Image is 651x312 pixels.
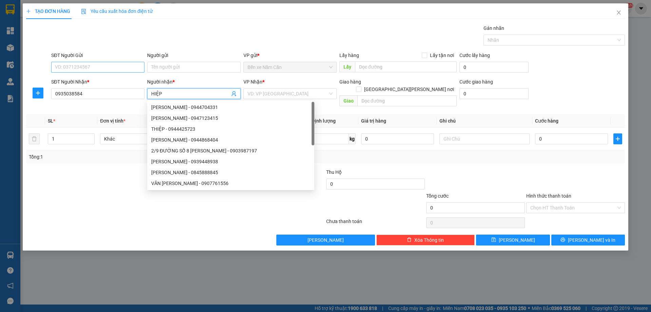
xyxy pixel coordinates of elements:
span: Khác [104,134,186,144]
div: Chưa thanh toán [325,218,426,230]
span: [PERSON_NAME] và In [568,236,615,244]
span: Bến xe Năm Căn [248,62,333,72]
span: phone [39,25,44,30]
span: VP Nhận [243,79,262,85]
span: Tổng cước [426,193,449,199]
span: Giao [339,95,357,106]
span: save [491,237,496,243]
label: Cước giao hàng [459,79,493,85]
div: HIỆP - 0845888845 [147,167,314,178]
span: Định lượng [312,118,336,124]
div: 2/9 ĐƯỜNG SỐ 8 HIỆP BÌNH PHƯỚC - 0903987197 [147,145,314,156]
span: printer [560,237,565,243]
label: Hình thức thanh toán [526,193,571,199]
input: Cước lấy hàng [459,62,529,73]
div: VĂN [PERSON_NAME] - 0907761556 [151,180,310,187]
div: VP gửi [243,52,337,59]
label: Gán nhãn [484,25,504,31]
div: 2/9 ĐƯỜNG SỐ 8 [PERSON_NAME] - 0903987197 [151,147,310,154]
div: HIỆP - 0944704331 [147,102,314,113]
span: Lấy hàng [339,53,359,58]
div: [PERSON_NAME] - 0845888845 [151,169,310,176]
span: Yêu cầu xuất hóa đơn điện tử [81,8,153,14]
div: NGHIỆP - 0947123415 [147,113,314,124]
img: icon [81,9,86,14]
span: kg [349,133,356,144]
span: close [616,10,622,15]
input: Dọc đường [357,95,457,106]
div: [PERSON_NAME] - 0947123415 [151,114,310,122]
span: TẠO ĐƠN HÀNG [26,8,70,14]
div: [PERSON_NAME] - 0939448938 [151,158,310,165]
span: Thu Hộ [326,169,342,175]
span: Xóa Thông tin [414,236,444,244]
button: Close [609,3,628,22]
span: delete [407,237,412,243]
div: SĐT Người Gửi [51,52,144,59]
div: NGHIỆP - 0944868404 [147,134,314,145]
span: SL [48,118,53,124]
button: [PERSON_NAME] [276,235,375,245]
label: Cước lấy hàng [459,53,490,58]
span: plus [33,90,43,96]
button: delete [29,133,40,144]
div: Người nhận [147,78,240,86]
span: Cước hàng [535,118,558,124]
button: deleteXóa Thông tin [376,235,475,245]
span: [PERSON_NAME] [308,236,344,244]
div: SĐT Người Nhận [51,78,144,86]
div: THIỆP - 0944425723 [151,125,310,133]
span: [PERSON_NAME] [499,236,535,244]
div: Tổng: 1 [29,153,251,161]
span: plus [26,9,31,14]
button: plus [613,133,622,144]
input: 0 [361,133,434,144]
span: Giao hàng [339,79,361,85]
input: Dọc đường [355,61,457,72]
li: 02839.63.63.63 [3,23,129,32]
span: environment [39,16,44,22]
div: [PERSON_NAME] - 0944868404 [151,136,310,144]
div: Người gửi [147,52,240,59]
input: Ghi Chú [439,133,530,144]
th: Ghi chú [437,114,532,128]
b: [PERSON_NAME] [39,4,96,13]
span: [GEOGRAPHIC_DATA][PERSON_NAME] nơi [361,86,457,93]
span: Đơn vị tính [100,118,125,124]
b: GỬI : Bến xe Năm Căn [3,42,96,54]
li: 85 [PERSON_NAME] [3,15,129,23]
span: user-add [231,91,237,96]
button: save[PERSON_NAME] [476,235,550,245]
div: VĂN HIỆP - 0907761556 [147,178,314,189]
div: nghiệp - 0939448938 [147,156,314,167]
button: printer[PERSON_NAME] và In [551,235,625,245]
span: Giá trị hàng [361,118,386,124]
span: Lấy tận nơi [427,52,457,59]
div: [PERSON_NAME] - 0944704331 [151,104,310,111]
div: THIỆP - 0944425723 [147,124,314,134]
span: Lấy [339,61,355,72]
button: plus [33,88,43,98]
span: plus [614,136,622,142]
input: Cước giao hàng [459,88,529,99]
